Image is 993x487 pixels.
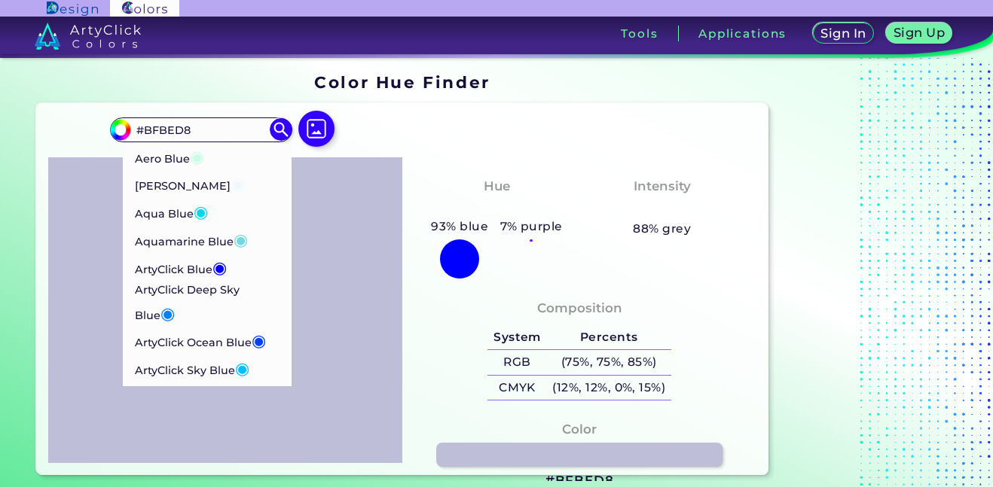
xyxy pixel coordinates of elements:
[35,23,141,50] img: logo_artyclick_colors_white.svg
[698,28,787,39] h3: Applications
[131,120,271,140] input: type color..
[537,297,622,319] h4: Composition
[160,303,175,323] span: ◉
[135,281,280,327] p: ArtyClick Deep Sky Blue
[562,419,597,440] h4: Color
[135,170,245,198] p: [PERSON_NAME]
[314,71,490,93] h1: Color Hue Finder
[823,28,865,39] h5: Sign In
[634,175,691,197] h4: Intensity
[135,198,208,226] p: Aqua Blue
[484,175,510,197] h4: Hue
[547,376,671,400] h5: (12%, 12%, 0%, 15%)
[621,28,658,39] h3: Tools
[487,325,546,350] h5: System
[235,358,249,378] span: ◉
[212,257,227,277] span: ◉
[896,27,943,38] h5: Sign Up
[194,202,208,221] span: ◉
[640,199,683,217] h3: Pale
[135,382,234,410] p: Astronaut Blue
[47,2,97,16] img: ArtyClick Design logo
[633,219,691,239] h5: 88% grey
[494,217,569,236] h5: 7% purple
[815,24,872,44] a: Sign In
[234,230,248,249] span: ◉
[547,325,671,350] h5: Percents
[487,376,546,400] h5: CMYK
[135,355,249,382] p: ArtyClick Sky Blue
[298,111,335,147] img: icon picture
[270,118,292,141] img: icon search
[231,174,245,193] span: ◉
[135,254,227,282] p: ArtyClick Blue
[475,199,519,217] h3: Blue
[547,350,671,375] h5: (75%, 75%, 85%)
[775,68,963,481] iframe: Advertisement
[426,217,494,236] h5: 93% blue
[252,330,266,350] span: ◉
[135,327,266,355] p: ArtyClick Ocean Blue
[135,226,248,254] p: Aquamarine Blue
[135,143,204,171] p: Aero Blue
[190,147,204,166] span: ◉
[487,350,546,375] h5: RGB
[219,386,234,406] span: ◉
[889,24,949,44] a: Sign Up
